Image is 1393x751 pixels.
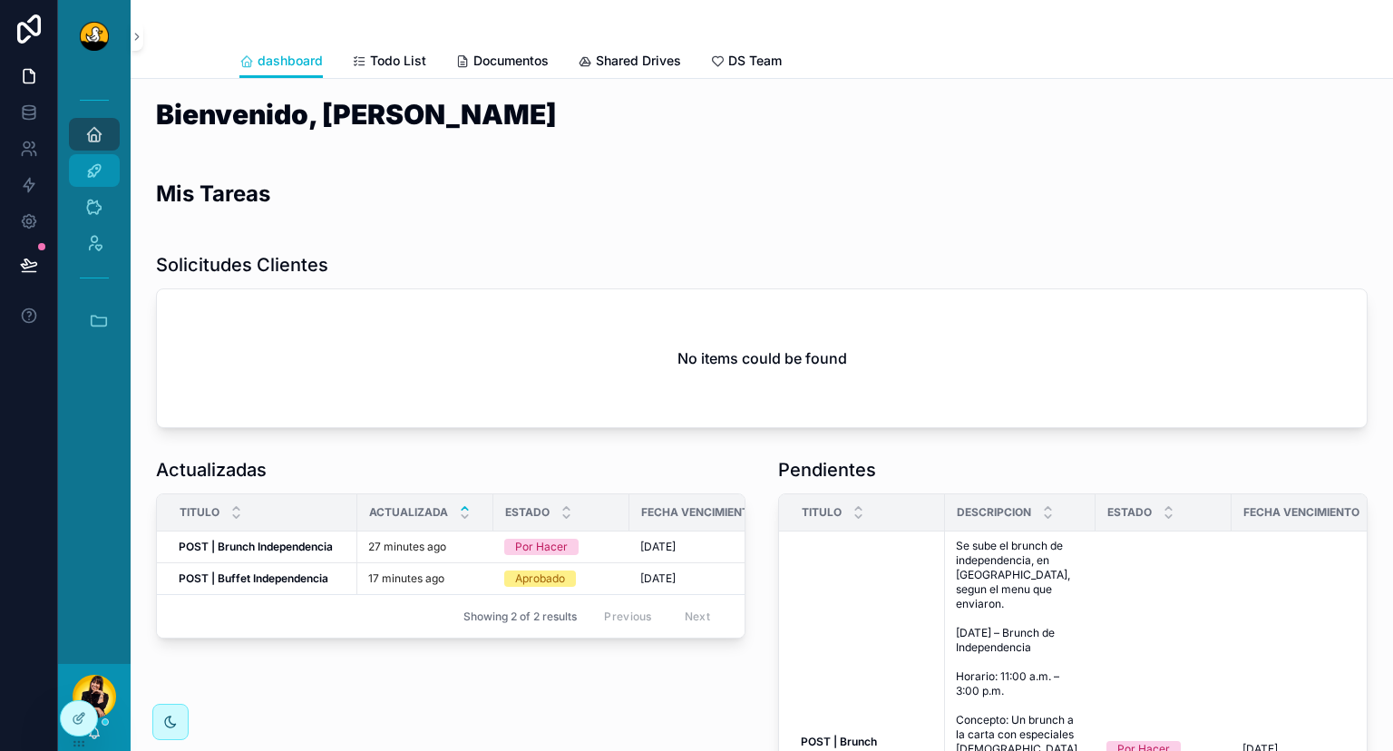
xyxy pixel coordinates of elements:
a: Aprobado [504,571,619,587]
h1: Solicitudes Clientes [156,252,328,278]
a: Documentos [455,44,549,81]
h1: Pendientes [778,457,876,483]
span: Fecha Vencimiento [641,505,757,520]
a: [DATE] [640,571,781,586]
a: [DATE] [640,540,781,554]
div: Por Hacer [515,539,568,555]
a: 17 minutes ago [368,571,482,586]
span: Descripcion [957,505,1031,520]
a: Shared Drives [578,44,681,81]
img: App logo [80,22,109,51]
span: Fecha Vencimiento [1243,505,1359,520]
span: Shared Drives [596,52,681,70]
a: POST | Buffet Independencia [179,571,346,586]
a: 27 minutes ago [368,540,482,554]
a: Todo List [352,44,426,81]
span: Documentos [473,52,549,70]
span: DS Team [728,52,782,70]
span: [DATE] [640,540,676,554]
span: Todo List [370,52,426,70]
span: Actualizada [369,505,448,520]
span: Estado [505,505,550,520]
h1: Bienvenido, [PERSON_NAME] [156,101,557,128]
p: 27 minutes ago [368,540,446,554]
span: Titulo [180,505,219,520]
div: Aprobado [515,571,565,587]
span: dashboard [258,52,323,70]
span: Showing 2 of 2 results [463,610,577,624]
p: 17 minutes ago [368,571,444,586]
strong: POST | Buffet Independencia [179,571,328,585]
a: POST | Brunch Independencia [179,540,346,554]
h1: Actualizadas [156,457,267,483]
span: Estado [1107,505,1152,520]
strong: POST | Brunch Independencia [179,540,333,553]
h2: Mis Tareas [156,179,270,209]
span: Titulo [802,505,842,520]
div: scrollable content [58,73,131,372]
a: DS Team [710,44,782,81]
a: dashboard [239,44,323,79]
a: Por Hacer [504,539,619,555]
h2: No items could be found [677,347,847,369]
span: [DATE] [640,571,676,586]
